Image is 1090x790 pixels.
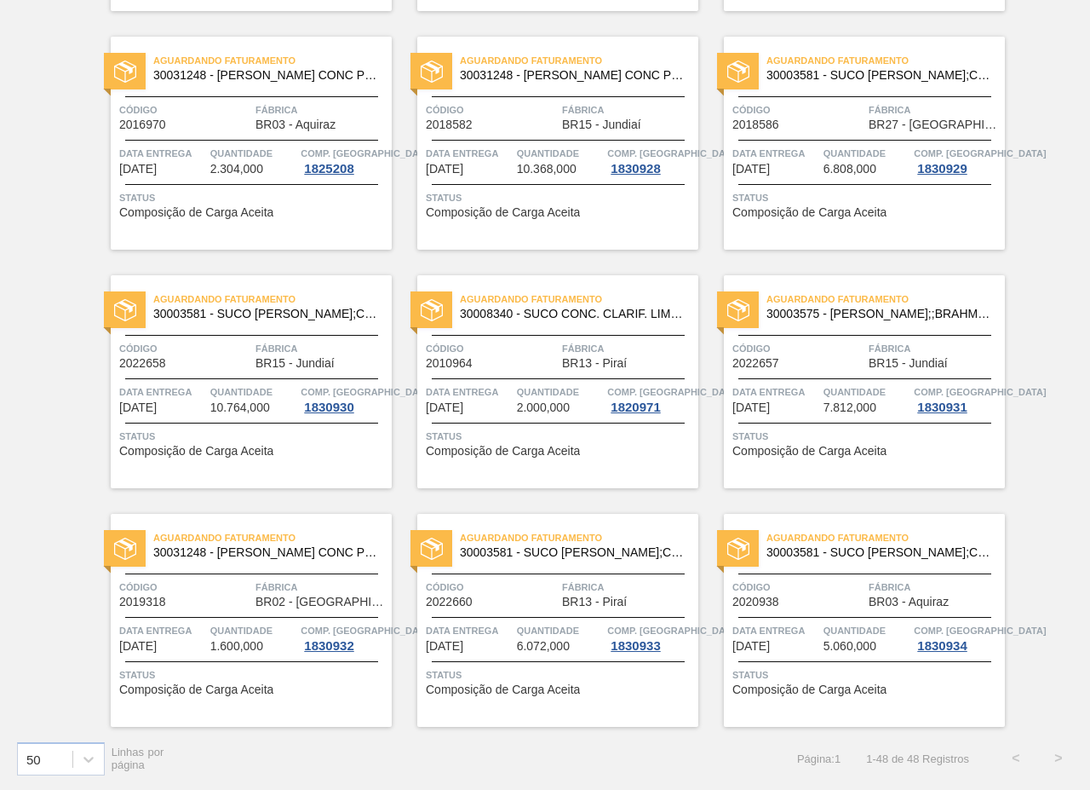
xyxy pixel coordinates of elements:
div: 1825208 [301,162,357,176]
span: Linhas por página [112,746,164,771]
img: status [421,538,443,560]
span: Comp. Carga [607,145,739,162]
span: Composição de Carga Aceita [732,683,886,696]
a: statusAguardando Faturamento30003575 - [PERSON_NAME];;BRAHMA;BOMBONA 62KG;Código2022657FábricaBR1... [698,275,1005,488]
span: 10.368,000 [517,163,577,176]
button: > [1037,737,1080,780]
img: status [727,299,749,321]
span: Composição de Carga Aceita [119,683,273,696]
a: Comp. [GEOGRAPHIC_DATA]1830933 [607,622,694,653]
span: BR13 - Piraí [562,357,627,370]
a: statusAguardando Faturamento30003581 - SUCO [PERSON_NAME];CLARIFIC.C/SO2;PEPSI;Código2022660Fábri... [392,514,698,727]
a: Comp. [GEOGRAPHIC_DATA]1830934 [914,622,1001,653]
span: Código [426,101,558,118]
span: Fábrica [869,340,1001,357]
span: Aguardando Faturamento [766,529,1005,546]
span: Quantidade [517,622,604,639]
span: 29/09/2025 [119,640,157,653]
span: 30003581 - SUCO CONCENT LIMAO;CLARIFIC.C/SO2;PEPSI; [460,546,685,559]
span: Status [119,666,387,683]
span: 30031248 - SUCO LARANJA CONC PRESV 63 5 KG [153,546,378,559]
span: 2016970 [119,118,166,131]
div: 50 [26,752,41,766]
span: Quantidade [823,622,910,639]
span: 30003575 - SUCO CONCENT LIMAO;;BRAHMA;BOMBONA 62KG; [766,308,991,320]
span: Código [119,340,251,357]
span: 2022660 [426,596,473,608]
a: Comp. [GEOGRAPHIC_DATA]1825208 [301,145,387,176]
span: Código [119,101,251,118]
img: status [114,538,136,560]
span: 2019318 [119,596,166,608]
span: Código [732,579,864,596]
span: Aguardando Faturamento [460,529,698,546]
span: 2018582 [426,118,473,131]
span: Comp. Carga [301,383,433,401]
span: Composição de Carga Aceita [732,206,886,219]
span: 26/09/2025 [732,401,770,414]
span: Código [732,340,864,357]
div: 1830933 [607,639,663,653]
span: Data entrega [732,145,819,162]
span: 2.000,000 [517,401,570,414]
span: Quantidade [210,383,297,401]
span: 2.304,000 [210,163,263,176]
span: Status [732,428,1001,445]
span: 30003581 - SUCO CONCENT LIMAO;CLARIFIC.C/SO2;PEPSI; [153,308,378,320]
span: 26/09/2025 [426,401,463,414]
div: 1820971 [607,401,663,414]
span: BR27 - Nova Minas [869,118,1001,131]
div: 1830931 [914,401,970,414]
img: status [727,538,749,560]
span: 01/10/2025 [426,640,463,653]
a: statusAguardando Faturamento30008340 - SUCO CONC. CLARIF. LIMÃO SICILIANOCódigo2010964FábricaBR13... [392,275,698,488]
img: status [114,299,136,321]
a: Comp. [GEOGRAPHIC_DATA]1830929 [914,145,1001,176]
span: Composição de Carga Aceita [119,206,273,219]
a: statusAguardando Faturamento30003581 - SUCO [PERSON_NAME];CLARIFIC.C/SO2;PEPSI;Código2022658Fábri... [85,275,392,488]
span: Comp. Carga [607,383,739,401]
span: Quantidade [210,622,297,639]
span: 2022657 [732,357,779,370]
img: status [421,61,443,83]
span: 02/10/2025 [732,640,770,653]
span: Status [119,189,387,206]
span: Comp. Carga [301,145,433,162]
span: Quantidade [517,145,604,162]
span: BR15 - Jundiaí [869,357,948,370]
span: Quantidade [210,145,297,162]
span: Código [426,579,558,596]
div: 1830930 [301,401,357,414]
span: Status [732,189,1001,206]
span: 2010964 [426,357,473,370]
span: Status [426,666,694,683]
span: Comp. Carga [914,622,1046,639]
div: 1830934 [914,639,970,653]
span: Comp. Carga [607,622,739,639]
span: 5.060,000 [823,640,876,653]
span: Quantidade [823,383,910,401]
span: 30003581 - SUCO CONCENT LIMAO;CLARIFIC.C/SO2;PEPSI; [766,546,991,559]
span: Código [732,101,864,118]
span: Quantidade [823,145,910,162]
span: Data entrega [732,622,819,639]
span: 10.764,000 [210,401,270,414]
span: Fábrica [562,101,694,118]
a: statusAguardando Faturamento30003581 - SUCO [PERSON_NAME];CLARIFIC.C/SO2;PEPSI;Código2020938Fábri... [698,514,1005,727]
span: Aguardando Faturamento [153,52,392,69]
span: Fábrica [255,579,387,596]
span: Data entrega [119,622,206,639]
a: Comp. [GEOGRAPHIC_DATA]1830928 [607,145,694,176]
span: Status [732,666,1001,683]
span: Composição de Carga Aceita [426,445,580,458]
span: Data entrega [119,145,206,162]
span: 1.600,000 [210,640,263,653]
span: Fábrica [255,101,387,118]
span: 24/09/2025 [119,163,157,176]
span: Comp. Carga [914,145,1046,162]
span: Código [426,340,558,357]
span: 25/09/2025 [119,401,157,414]
span: 30031248 - SUCO LARANJA CONC PRESV 63 5 KG [153,69,378,82]
span: 2022658 [119,357,166,370]
div: 1830932 [301,639,357,653]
